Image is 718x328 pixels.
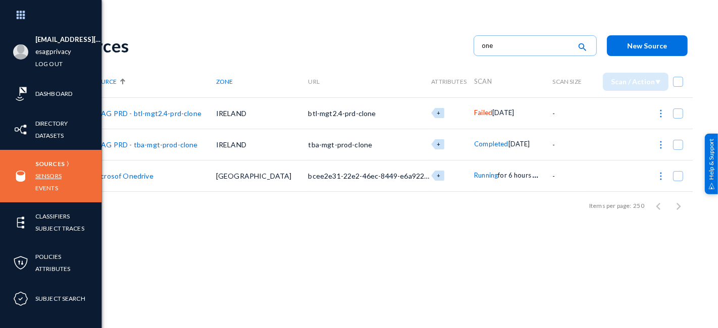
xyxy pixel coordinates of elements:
[35,34,101,46] li: [EMAIL_ADDRESS][DOMAIN_NAME]
[35,251,61,262] a: Policies
[534,168,536,180] span: .
[482,38,571,53] input: Filter
[708,183,715,189] img: help_support.svg
[35,118,68,129] a: Directory
[35,130,64,141] a: Datasets
[634,201,644,210] div: 250
[553,129,588,160] td: -
[13,122,28,137] img: icon-inventory.svg
[13,215,28,230] img: icon-elements.svg
[474,140,508,148] span: Completed
[13,44,28,60] img: blank-profile-picture.png
[35,293,85,304] a: Subject Search
[216,78,233,85] span: Zone
[35,170,62,182] a: Sensors
[656,171,666,181] img: icon-more.svg
[93,140,198,149] a: ESAG PRD - tba-mgt-prod-clone
[474,171,498,179] span: Running
[577,41,589,54] mat-icon: search
[216,78,309,85] div: Zone
[553,160,588,191] td: -
[35,158,65,170] a: Sources
[13,169,28,184] img: icon-sources.svg
[35,263,70,275] a: Attributes
[93,78,117,85] span: Source
[607,35,688,56] button: New Source
[437,110,440,116] span: +
[93,109,201,118] a: ESAG PRD - btl-mgt2.4-prd-clone
[553,97,588,129] td: -
[589,201,631,210] div: Items per page:
[705,134,718,194] div: Help & Support
[216,160,309,191] td: [GEOGRAPHIC_DATA]
[35,210,70,222] a: Classifiers
[13,255,28,270] img: icon-policies.svg
[628,41,668,50] span: New Source
[508,140,530,148] span: [DATE]
[216,129,309,160] td: IRELAND
[474,77,492,85] span: Scan
[13,86,28,101] img: icon-risk-sonar.svg
[308,172,449,180] span: bcee2e31-22e2-46ec-8449-e6a922982362
[648,196,669,216] button: Previous page
[669,196,689,216] button: Next page
[492,108,514,117] span: [DATE]
[437,172,440,179] span: +
[553,78,582,85] span: Scan Size
[532,168,534,180] span: .
[656,140,666,150] img: icon-more.svg
[93,172,153,180] a: Microsof Onedrive
[216,97,309,129] td: IRELAND
[13,291,28,306] img: icon-compliance.svg
[35,182,58,194] a: Events
[431,78,467,85] span: Attributes
[67,35,464,56] div: Sources
[35,46,71,58] a: esagprivacy
[536,168,538,180] span: .
[35,223,84,234] a: Subject Traces
[498,171,531,179] span: for 6 hours
[308,140,372,149] span: tba-mgt-prod-clone
[308,109,376,118] span: btl-mgt2.4-prd-clone
[93,78,216,85] div: Source
[35,88,72,99] a: Dashboard
[35,58,63,70] a: Log out
[308,78,319,85] span: URL
[656,108,666,119] img: icon-more.svg
[474,108,492,117] span: Failed
[6,4,36,26] img: app launcher
[437,141,440,147] span: +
